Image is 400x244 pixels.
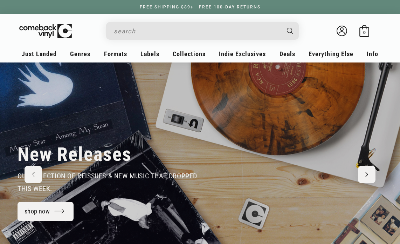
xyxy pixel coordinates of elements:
span: Genres [70,50,90,58]
span: Collections [173,50,206,58]
button: Search [281,22,300,40]
input: search [114,24,280,38]
span: Labels [140,50,159,58]
span: Just Landed [22,50,57,58]
span: Info [367,50,378,58]
span: Indie Exclusives [219,50,266,58]
span: Formats [104,50,127,58]
span: Everything Else [309,50,353,58]
span: our selection of reissues & new music that dropped this week. [18,172,197,193]
a: shop now [18,202,74,221]
div: Search [106,22,299,40]
a: FREE SHIPPING $89+ | FREE 100-DAY RETURNS [133,5,268,9]
span: Deals [280,50,295,58]
h2: New Releases [18,143,132,166]
span: 0 [363,30,366,35]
